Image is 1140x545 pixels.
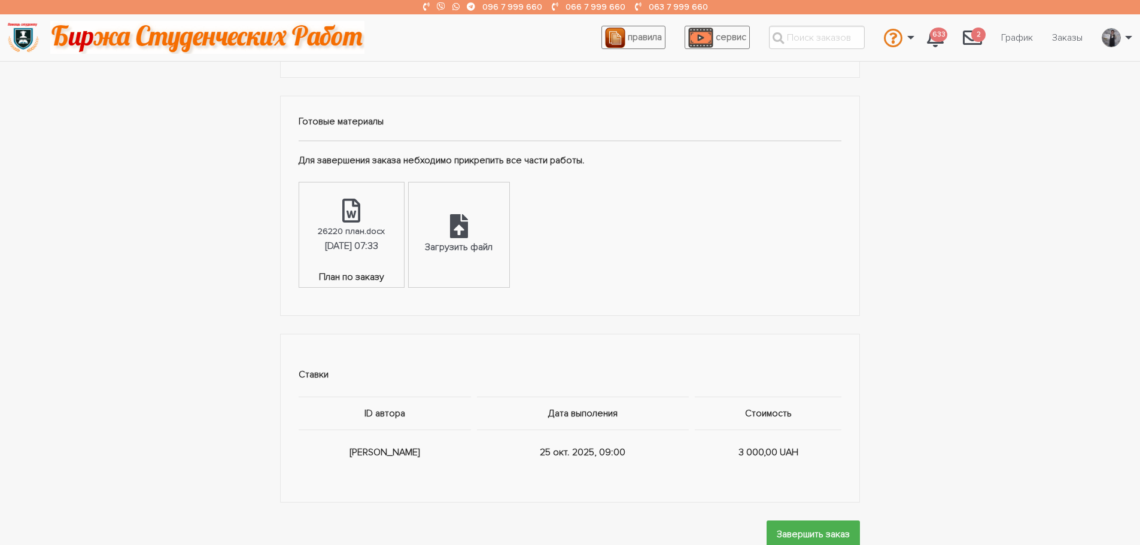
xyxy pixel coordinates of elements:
span: План по заказу [299,270,404,287]
a: 096 7 999 660 [482,2,542,12]
td: 25 окт. 2025, 09:00 [474,430,692,475]
div: 26220 план.docx [318,224,385,238]
strong: Готовые материалы [299,115,384,127]
th: Стоимость [692,397,841,430]
a: Заказы [1042,26,1092,49]
td: 3 000,00 UAH [692,430,841,475]
a: 2 [953,22,992,54]
input: Поиск заказов [769,26,865,49]
img: play_icon-49f7f135c9dc9a03216cfdbccbe1e3994649169d890fb554cedf0eac35a01ba8.png [688,28,713,48]
a: правила [601,26,665,49]
div: Загрузить файл [425,240,493,255]
p: Для завершения заказа небходимо прикрепить все части работы. [299,153,842,169]
a: 633 [917,22,953,54]
img: 20171208_160937.jpg [1102,28,1120,47]
img: logo-135dea9cf721667cc4ddb0c1795e3ba8b7f362e3d0c04e2cc90b931989920324.png [7,21,39,54]
img: motto-2ce64da2796df845c65ce8f9480b9c9d679903764b3ca6da4b6de107518df0fe.gif [50,21,364,54]
span: сервис [716,31,746,43]
a: График [992,26,1042,49]
span: правила [628,31,662,43]
th: ID автора [299,397,474,430]
a: 26220 план.docx[DATE] 07:33 [299,182,404,270]
a: 066 7 999 660 [566,2,625,12]
th: Дата выполения [474,397,692,430]
span: 2 [971,28,986,42]
a: сервис [685,26,750,49]
a: 063 7 999 660 [649,2,708,12]
div: [DATE] 07:33 [325,239,378,254]
span: 633 [930,28,947,42]
td: [PERSON_NAME] [299,430,474,475]
img: agreement_icon-feca34a61ba7f3d1581b08bc946b2ec1ccb426f67415f344566775c155b7f62c.png [605,28,625,48]
td: Ставки [299,352,842,397]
